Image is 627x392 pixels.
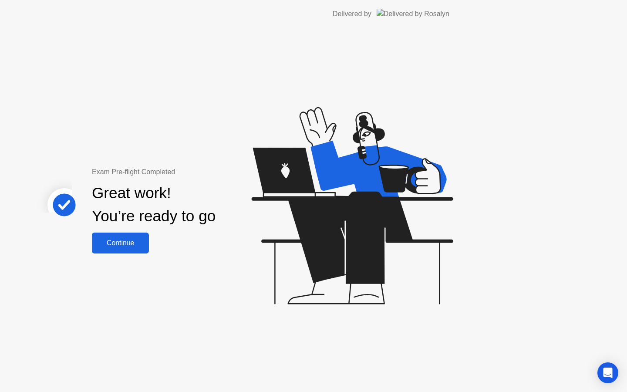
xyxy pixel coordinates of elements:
[377,9,449,19] img: Delivered by Rosalyn
[92,167,272,177] div: Exam Pre-flight Completed
[92,233,149,253] button: Continue
[597,362,618,383] div: Open Intercom Messenger
[94,239,146,247] div: Continue
[333,9,371,19] div: Delivered by
[92,182,216,228] div: Great work! You’re ready to go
